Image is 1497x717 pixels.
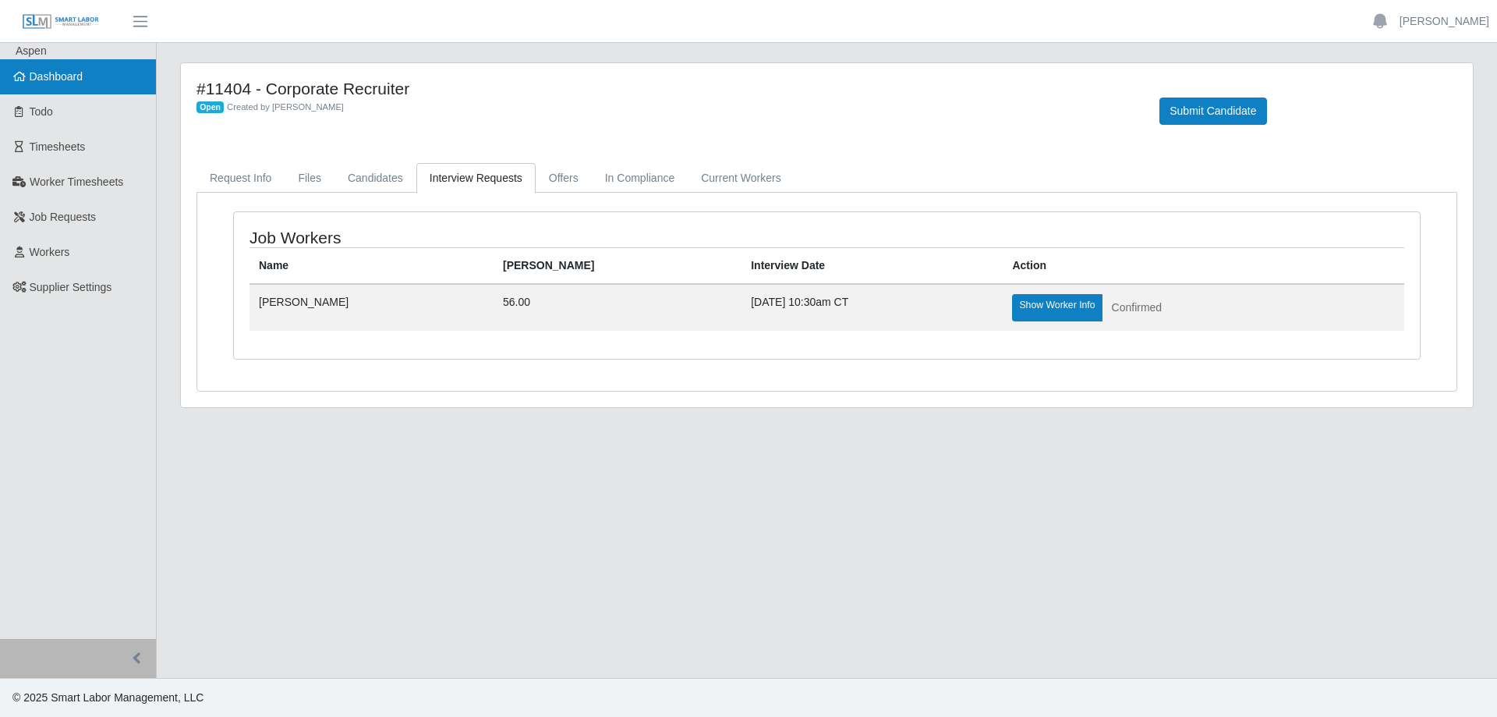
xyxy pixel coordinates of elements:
span: Supplier Settings [30,281,112,293]
a: Candidates [334,163,416,193]
span: Created by [PERSON_NAME] [227,102,344,112]
th: Name [249,248,494,285]
a: Offers [536,163,592,193]
span: Timesheets [30,140,86,153]
td: 56.00 [494,284,741,331]
img: SLM Logo [22,13,100,30]
a: Request Info [196,163,285,193]
th: [PERSON_NAME] [494,248,741,285]
a: Current Workers [688,163,794,193]
h4: #11404 - Corporate Recruiter [196,79,1136,98]
span: Todo [30,105,53,118]
button: Submit Candidate [1159,98,1266,125]
span: Open [196,101,224,114]
a: Show Worker Info [1012,294,1102,321]
span: Worker Timesheets [30,176,123,188]
span: Workers [30,246,70,258]
th: Interview Date [741,248,1003,285]
span: © 2025 Smart Labor Management, LLC [12,691,203,704]
span: [DATE] 10:30am CT [751,296,848,308]
span: Job Requests [30,211,97,223]
a: Files [285,163,334,193]
a: In Compliance [592,163,688,193]
td: [PERSON_NAME] [249,284,494,331]
a: [PERSON_NAME] [1400,13,1489,30]
th: Action [1003,248,1404,285]
h4: Job Workers [249,228,717,247]
a: Interview Requests [416,163,536,193]
span: Aspen [16,44,47,57]
span: Dashboard [30,70,83,83]
button: Confirmed [1102,294,1173,321]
